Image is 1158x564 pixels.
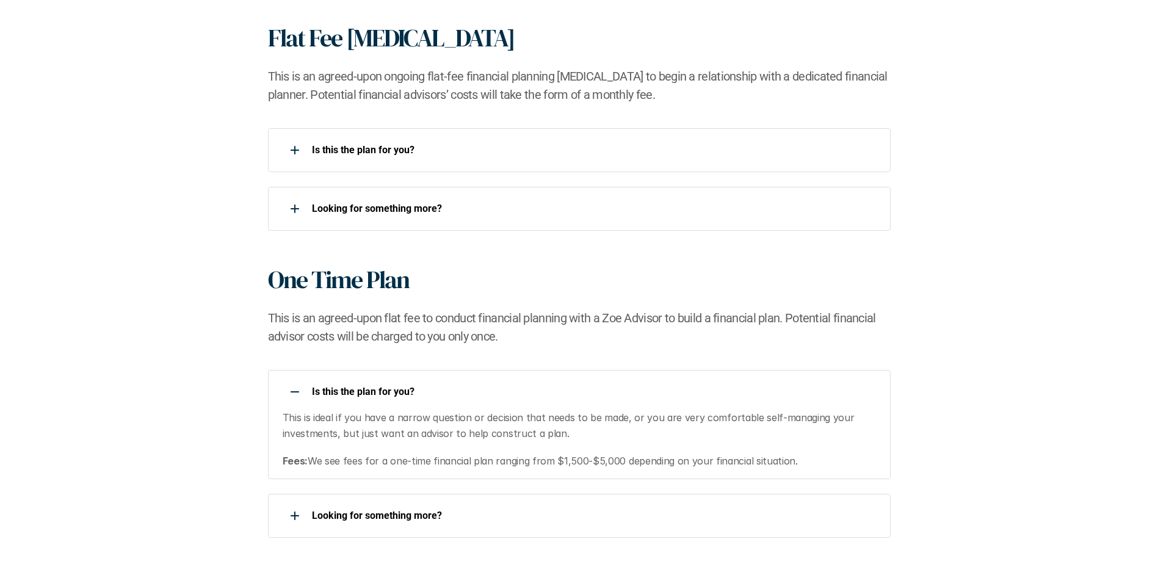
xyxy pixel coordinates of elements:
h2: This is an agreed-upon flat fee to conduct financial planning with a Zoe Advisor to build a finan... [268,309,891,345]
h2: This is an agreed-upon ongoing flat-fee financial planning [MEDICAL_DATA] to begin a relationship... [268,67,891,104]
p: We see fees for a one-time financial plan ranging from $1,500-$5,000 depending on your financial ... [283,454,875,469]
h1: Flat Fee [MEDICAL_DATA] [268,23,515,52]
p: Looking for something more?​ [312,203,875,214]
h1: One Time Plan [268,265,409,294]
p: Is this the plan for you?​ [312,144,875,156]
p: This is ideal if you have a narrow question or decision that needs to be made, or you are very co... [283,410,875,441]
p: Looking for something more?​ [312,510,875,521]
p: Is this the plan for you?​ [312,386,875,397]
strong: Fees: [283,455,308,467]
